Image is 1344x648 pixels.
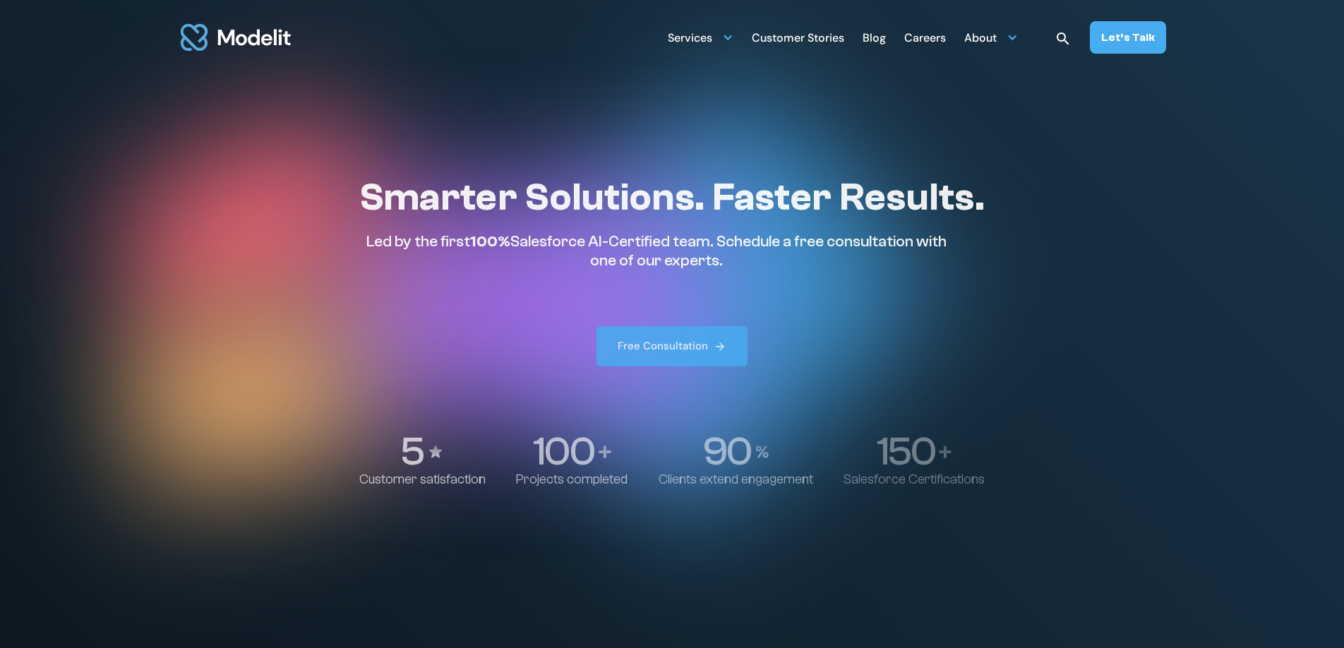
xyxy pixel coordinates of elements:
p: 90 [702,431,750,472]
span: 100% [470,232,510,251]
img: modelit logo [178,16,294,59]
div: Customer Stories [752,25,844,53]
img: Plus [939,445,952,458]
p: 150 [877,431,935,472]
a: Free Consultation [596,326,748,366]
div: Services [668,23,733,51]
a: Careers [904,23,946,51]
h1: Smarter Solutions. Faster Results. [359,174,985,221]
p: Projects completed [516,472,628,488]
p: 5 [400,431,423,472]
img: Stars [427,443,444,460]
div: Careers [904,25,946,53]
div: Services [668,25,712,53]
p: 100 [533,431,594,472]
a: Let’s Talk [1090,21,1166,54]
p: Clients extend engagement [659,472,813,488]
a: Customer Stories [752,23,844,51]
p: Led by the first Salesforce AI-Certified team. Schedule a free consultation with one of our experts. [359,232,954,270]
div: Free Consultation [618,339,708,354]
p: Customer satisfaction [359,472,486,488]
img: Plus [599,445,611,458]
div: About [964,25,997,53]
div: About [964,23,1018,51]
a: Blog [863,23,886,51]
img: arrow right [714,340,726,353]
div: Blog [863,25,886,53]
a: home [178,16,294,59]
img: Percentage [755,445,769,458]
p: Salesforce Certifications [844,472,985,488]
div: Let’s Talk [1101,30,1155,45]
